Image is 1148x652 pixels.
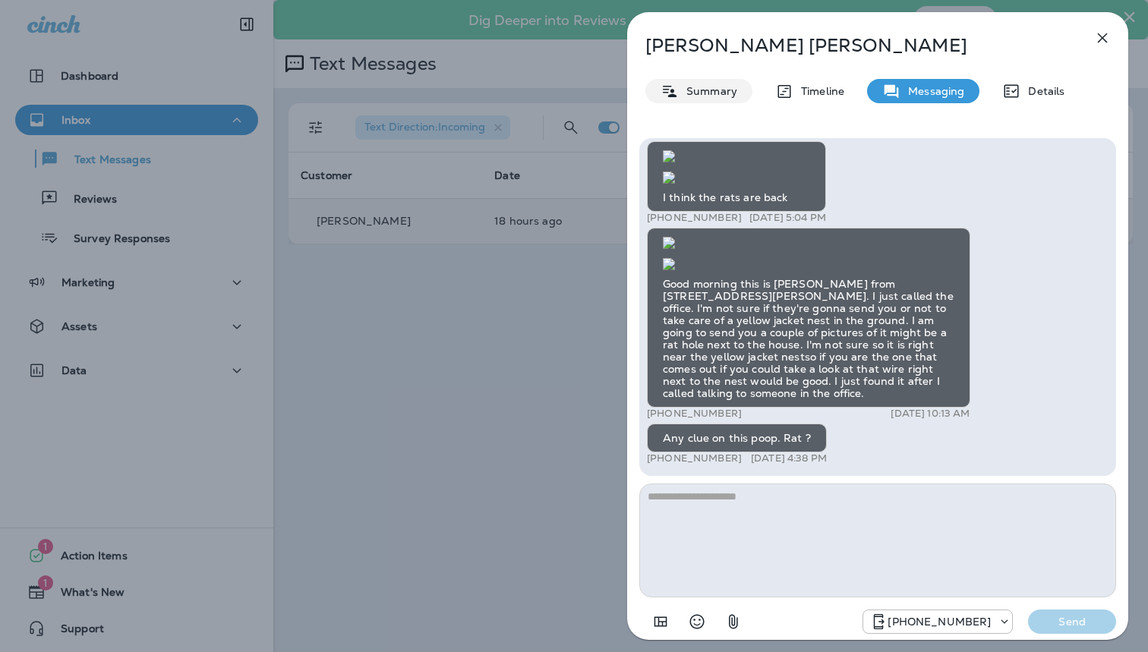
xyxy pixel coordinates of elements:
div: I think the rats are back [647,141,826,212]
p: [PERSON_NAME] [PERSON_NAME] [645,35,1060,56]
img: twilio-download [663,172,675,184]
p: Details [1020,85,1064,97]
p: [PHONE_NUMBER] [647,452,742,465]
div: Any clue on this poop. Rat ? [647,424,827,452]
p: Timeline [793,85,844,97]
img: twilio-download [663,258,675,270]
button: Add in a premade template [645,606,676,637]
p: [DATE] 10:13 AM [891,408,970,420]
p: [PHONE_NUMBER] [647,408,742,420]
p: [PHONE_NUMBER] [888,616,991,628]
div: Good morning this is [PERSON_NAME] from [STREET_ADDRESS][PERSON_NAME]. I just called the office. ... [647,228,970,408]
p: Summary [679,85,737,97]
p: Messaging [900,85,964,97]
p: [DATE] 5:04 PM [749,212,826,224]
button: Select an emoji [682,606,712,637]
img: twilio-download [663,150,675,162]
p: [DATE] 4:38 PM [751,452,827,465]
img: twilio-download [663,237,675,249]
p: [PHONE_NUMBER] [647,212,742,224]
div: +1 (508) 978-8313 [863,613,1012,631]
